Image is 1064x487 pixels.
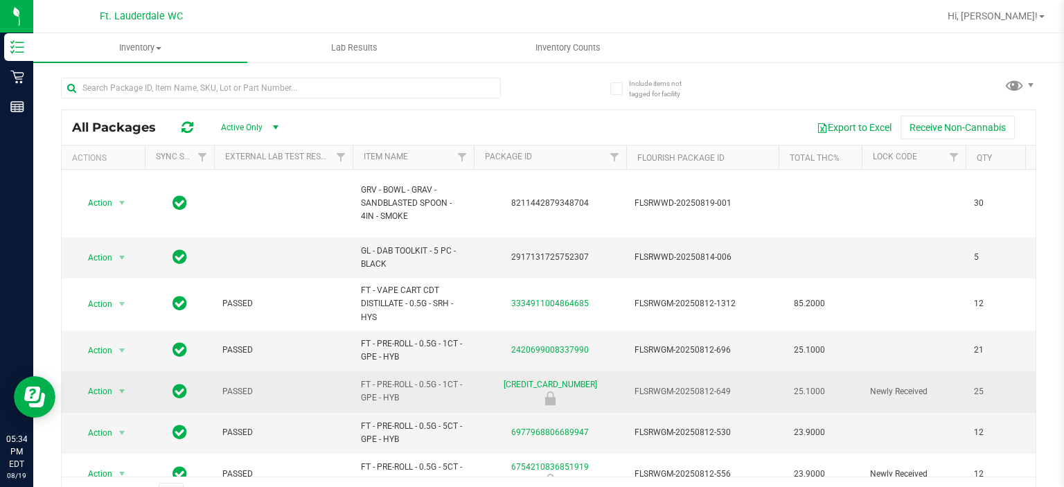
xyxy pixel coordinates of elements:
p: 08/19 [6,470,27,481]
span: FT - PRE-ROLL - 0.5G - 5CT - GPE - HYB [361,461,465,487]
span: 85.2000 [787,294,832,314]
span: Action [76,382,113,401]
span: PASSED [222,468,344,481]
span: Action [76,423,113,443]
a: Package ID [485,152,532,161]
inline-svg: Retail [10,70,24,84]
span: Action [76,248,113,267]
a: Filter [330,145,353,169]
iframe: Resource center [14,376,55,418]
span: Action [76,341,113,360]
div: Actions [72,153,139,163]
a: Inventory [33,33,247,62]
span: Ft. Lauderdale WC [100,10,183,22]
span: Newly Received [870,468,957,481]
span: All Packages [72,120,170,135]
a: Filter [191,145,214,169]
span: 23.9000 [787,423,832,443]
span: Inventory [33,42,247,54]
span: select [114,294,131,314]
span: FT - PRE-ROLL - 0.5G - 1CT - GPE - HYB [361,337,465,364]
span: 21 [974,344,1027,357]
span: In Sync [172,294,187,313]
span: Action [76,464,113,484]
span: FT - PRE-ROLL - 0.5G - 1CT - GPE - HYB [361,378,465,405]
span: In Sync [172,340,187,360]
button: Export to Excel [808,116,901,139]
span: Action [76,294,113,314]
span: FLSRWGM-20250812-1312 [635,297,770,310]
span: select [114,423,131,443]
span: In Sync [172,247,187,267]
a: Filter [943,145,966,169]
span: FLSRWWD-20250819-001 [635,197,770,210]
span: 25.1000 [787,340,832,360]
a: External Lab Test Result [225,152,334,161]
a: 6977968806689947 [511,427,589,437]
span: Lab Results [312,42,396,54]
span: select [114,382,131,401]
span: 23.9000 [787,464,832,484]
span: 25 [974,385,1027,398]
span: 30 [974,197,1027,210]
span: In Sync [172,193,187,213]
div: Newly Received [472,391,628,405]
a: 6754210836851919 [511,462,589,472]
div: 8211442879348704 [472,197,628,210]
span: FT - VAPE CART CDT DISTILLATE - 0.5G - SRH - HYS [361,284,465,324]
a: 3334911004864685 [511,299,589,308]
a: Item Name [364,152,408,161]
span: FLSRWGM-20250812-696 [635,344,770,357]
span: GRV - BOWL - GRAV - SANDBLASTED SPOON - 4IN - SMOKE [361,184,465,224]
span: Newly Received [870,385,957,398]
a: Total THC% [790,153,840,163]
span: Include items not tagged for facility [629,78,698,99]
inline-svg: Inventory [10,40,24,54]
span: In Sync [172,423,187,442]
span: In Sync [172,464,187,484]
a: Flourish Package ID [637,153,725,163]
a: [CREDIT_CARD_NUMBER] [504,380,597,389]
span: PASSED [222,385,344,398]
span: select [114,341,131,360]
span: FLSRWGM-20250812-530 [635,426,770,439]
a: 2420699008337990 [511,345,589,355]
a: Inventory Counts [461,33,675,62]
button: Receive Non-Cannabis [901,116,1015,139]
span: Inventory Counts [517,42,619,54]
span: 5 [974,251,1027,264]
span: FT - PRE-ROLL - 0.5G - 5CT - GPE - HYB [361,420,465,446]
a: Lock Code [873,152,917,161]
span: GL - DAB TOOLKIT - 5 PC - BLACK [361,245,465,271]
a: Filter [603,145,626,169]
span: 12 [974,426,1027,439]
span: Hi, [PERSON_NAME]! [948,10,1038,21]
a: Lab Results [247,33,461,62]
span: select [114,193,131,213]
inline-svg: Reports [10,100,24,114]
span: In Sync [172,382,187,401]
a: Qty [977,153,992,163]
span: FLSRWGM-20250812-556 [635,468,770,481]
p: 05:34 PM EDT [6,433,27,470]
span: 12 [974,468,1027,481]
span: select [114,248,131,267]
span: PASSED [222,344,344,357]
a: Filter [451,145,474,169]
input: Search Package ID, Item Name, SKU, Lot or Part Number... [61,78,501,98]
span: FLSRWGM-20250812-649 [635,385,770,398]
span: 12 [974,297,1027,310]
span: PASSED [222,297,344,310]
span: 25.1000 [787,382,832,402]
div: 2917131725752307 [472,251,628,264]
span: PASSED [222,426,344,439]
span: FLSRWWD-20250814-006 [635,251,770,264]
a: Sync Status [156,152,209,161]
span: Action [76,193,113,213]
span: select [114,464,131,484]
